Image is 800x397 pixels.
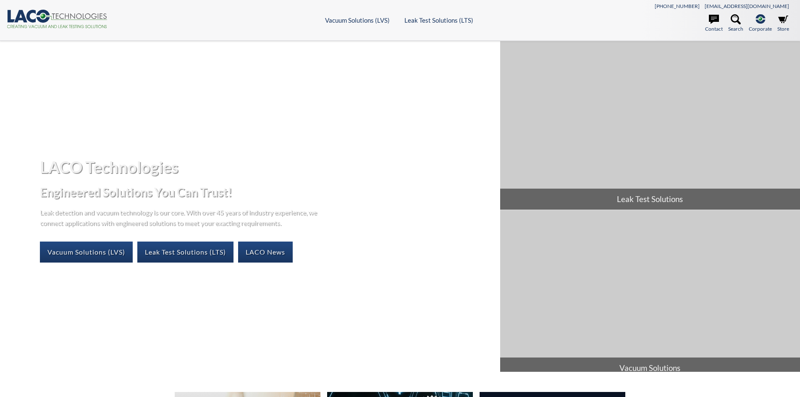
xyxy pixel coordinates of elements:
p: Leak detection and vacuum technology is our core. With over 45 years of industry experience, we c... [40,207,321,228]
a: Vacuum Solutions [500,210,800,379]
a: Vacuum Solutions (LVS) [325,16,390,24]
a: Vacuum Solutions (LVS) [40,242,133,263]
h1: LACO Technologies [40,157,493,177]
a: [EMAIL_ADDRESS][DOMAIN_NAME] [705,3,789,9]
span: Corporate [749,25,772,33]
a: [PHONE_NUMBER] [655,3,700,9]
a: Leak Test Solutions (LTS) [137,242,233,263]
a: Leak Test Solutions [500,41,800,210]
a: LACO News [238,242,293,263]
a: Contact [705,14,723,33]
a: Leak Test Solutions (LTS) [404,16,473,24]
h2: Engineered Solutions You Can Trust! [40,184,493,200]
a: Store [777,14,789,33]
span: Vacuum Solutions [500,358,800,379]
a: Search [728,14,743,33]
span: Leak Test Solutions [500,189,800,210]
